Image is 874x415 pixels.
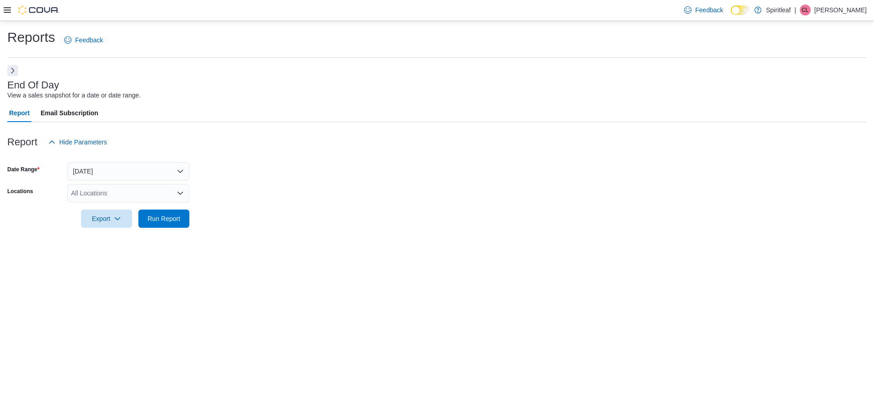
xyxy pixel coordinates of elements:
button: Export [81,210,132,228]
button: [DATE] [67,162,189,180]
span: CL [802,5,808,15]
span: Export [86,210,127,228]
h3: End Of Day [7,80,59,91]
a: Feedback [61,31,107,49]
button: Hide Parameters [45,133,111,151]
span: Email Subscription [41,104,98,122]
span: Run Report [147,214,180,223]
img: Cova [18,5,59,15]
span: Feedback [695,5,723,15]
label: Locations [7,188,33,195]
h3: Report [7,137,37,148]
span: Report [9,104,30,122]
p: | [794,5,796,15]
input: Dark Mode [731,5,750,15]
button: Next [7,65,18,76]
label: Date Range [7,166,40,173]
span: Feedback [75,36,103,45]
p: [PERSON_NAME] [814,5,867,15]
div: Carol-Lynn P [800,5,811,15]
div: View a sales snapshot for a date or date range. [7,91,141,100]
span: Hide Parameters [59,138,107,147]
p: Spiritleaf [766,5,791,15]
h1: Reports [7,28,55,46]
button: Run Report [138,210,189,228]
button: Open list of options [177,190,184,197]
a: Feedback [681,1,727,19]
